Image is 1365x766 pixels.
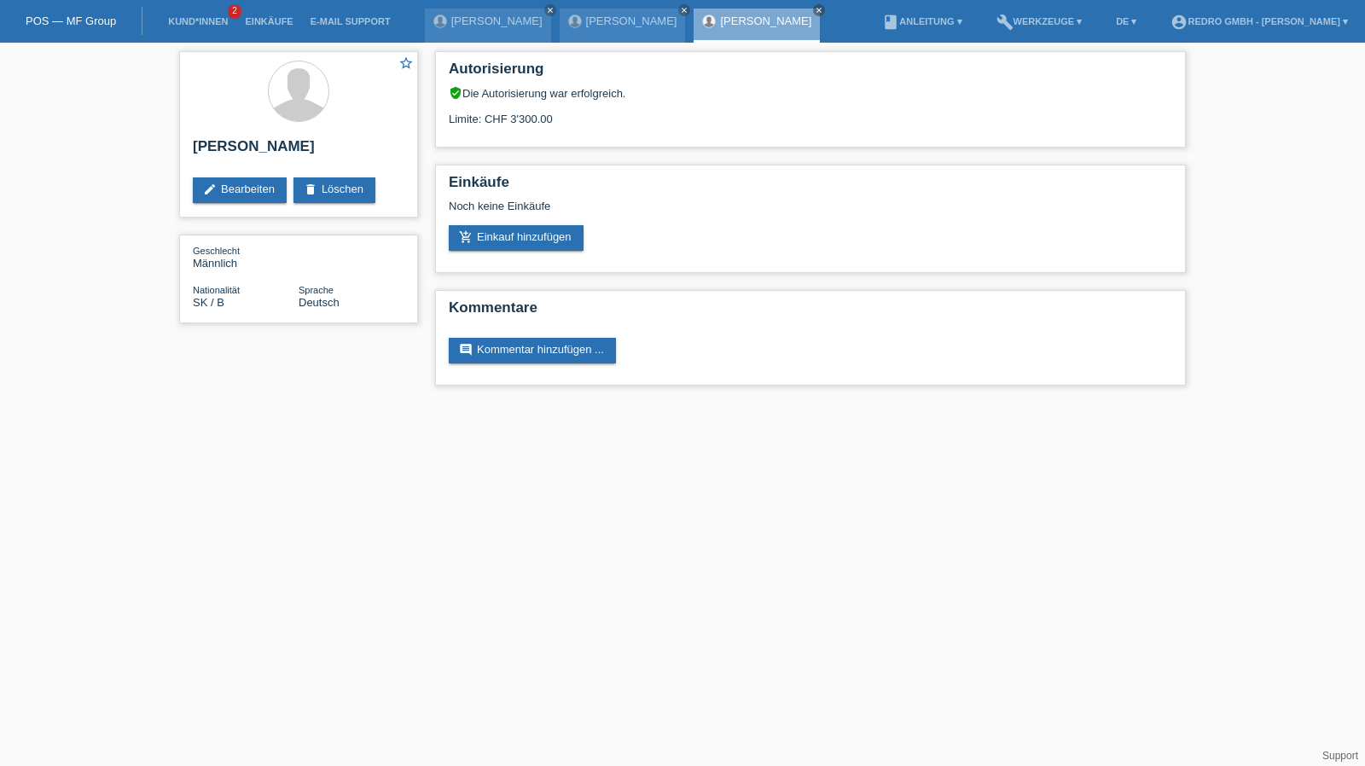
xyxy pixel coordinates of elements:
[449,225,584,251] a: add_shopping_cartEinkauf hinzufügen
[449,86,462,100] i: verified_user
[26,15,116,27] a: POS — MF Group
[293,177,375,203] a: deleteLöschen
[449,61,1172,86] h2: Autorisierung
[882,14,899,31] i: book
[228,4,241,19] span: 2
[1322,750,1358,762] a: Support
[449,200,1172,225] div: Noch keine Einkäufe
[193,285,240,295] span: Nationalität
[299,296,340,309] span: Deutsch
[678,4,690,16] a: close
[544,4,556,16] a: close
[302,16,399,26] a: E-Mail Support
[449,100,1172,125] div: Limite: CHF 3'300.00
[193,177,287,203] a: editBearbeiten
[449,174,1172,200] h2: Einkäufe
[459,343,473,357] i: comment
[398,55,414,71] i: star_border
[1170,14,1188,31] i: account_circle
[720,15,811,27] a: [PERSON_NAME]
[193,246,240,256] span: Geschlecht
[193,138,404,164] h2: [PERSON_NAME]
[449,299,1172,325] h2: Kommentare
[1162,16,1356,26] a: account_circleRedro GmbH - [PERSON_NAME] ▾
[193,296,224,309] span: Slowakei / B / 11.06.2019
[193,244,299,270] div: Männlich
[988,16,1091,26] a: buildWerkzeuge ▾
[1107,16,1145,26] a: DE ▾
[449,338,616,363] a: commentKommentar hinzufügen ...
[398,55,414,73] a: star_border
[680,6,688,15] i: close
[304,183,317,196] i: delete
[586,15,677,27] a: [PERSON_NAME]
[996,14,1014,31] i: build
[546,6,555,15] i: close
[813,4,825,16] a: close
[299,285,334,295] span: Sprache
[459,230,473,244] i: add_shopping_cart
[203,183,217,196] i: edit
[160,16,236,26] a: Kund*innen
[236,16,301,26] a: Einkäufe
[451,15,543,27] a: [PERSON_NAME]
[449,86,1172,100] div: Die Autorisierung war erfolgreich.
[874,16,970,26] a: bookAnleitung ▾
[815,6,823,15] i: close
